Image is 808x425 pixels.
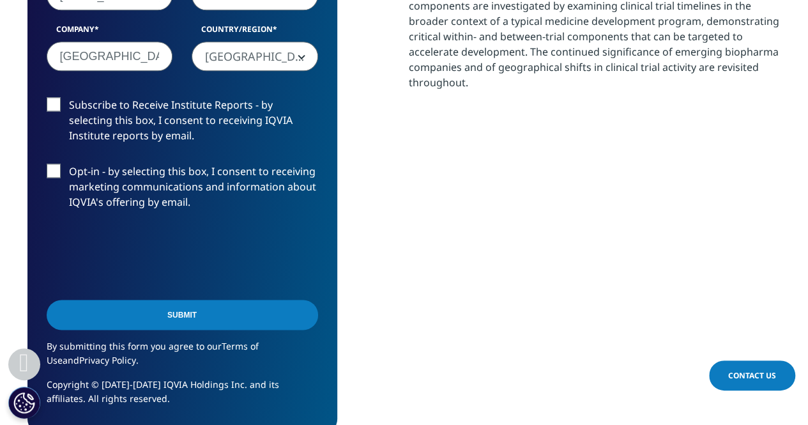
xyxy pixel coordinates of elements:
span: United States [192,42,318,71]
label: Subscribe to Receive Institute Reports - by selecting this box, I consent to receiving IQVIA Inst... [47,97,318,150]
p: By submitting this form you agree to our and . [47,339,318,377]
span: Contact Us [728,370,776,381]
label: Company [47,24,173,42]
label: Country/Region [192,24,318,42]
a: Privacy Policy [79,354,136,366]
input: Submit [47,300,318,330]
iframe: reCAPTCHA [47,230,241,280]
button: Cookies Settings [8,387,40,419]
span: United States [192,42,317,72]
label: Opt-in - by selecting this box, I consent to receiving marketing communications and information a... [47,164,318,217]
p: Copyright © [DATE]-[DATE] IQVIA Holdings Inc. and its affiliates. All rights reserved. [47,377,318,415]
a: Contact Us [709,360,795,390]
